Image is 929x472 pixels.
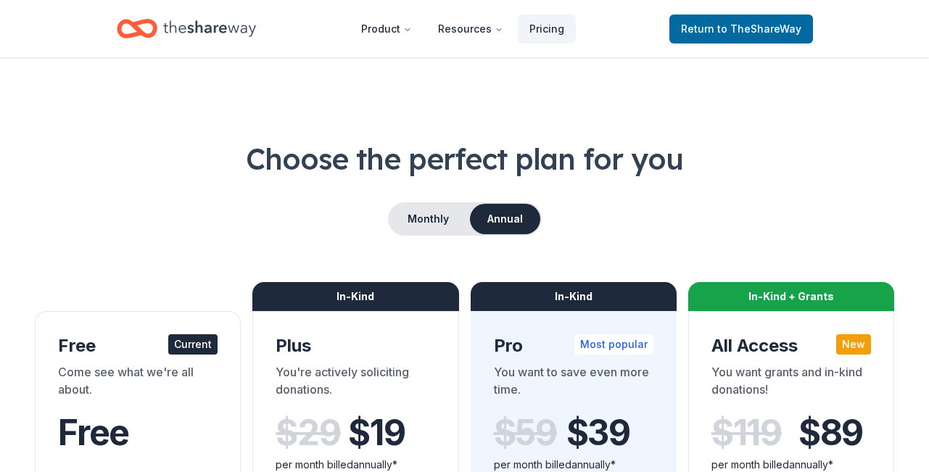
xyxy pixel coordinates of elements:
div: Come see what we're all about. [58,363,218,404]
button: Product [350,15,424,44]
span: $ 89 [798,413,863,453]
h1: Choose the perfect plan for you [35,138,894,179]
a: Returnto TheShareWay [669,15,813,44]
span: $ 19 [348,413,405,453]
span: Return [681,20,801,38]
div: Free [58,334,218,357]
div: Pro [494,334,653,357]
span: Free [58,411,129,454]
div: In-Kind [471,282,677,311]
div: You're actively soliciting donations. [276,363,435,404]
button: Annual [470,204,540,234]
a: Home [117,12,256,46]
div: Plus [276,334,435,357]
button: Monthly [389,204,467,234]
a: Pricing [518,15,576,44]
nav: Main [350,12,576,46]
div: All Access [711,334,871,357]
button: Resources [426,15,515,44]
span: $ 39 [566,413,630,453]
div: In-Kind [252,282,458,311]
div: Current [168,334,218,355]
div: You want to save even more time. [494,363,653,404]
span: to TheShareWay [717,22,801,35]
div: New [836,334,871,355]
div: In-Kind + Grants [688,282,894,311]
div: You want grants and in-kind donations! [711,363,871,404]
div: Most popular [574,334,653,355]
